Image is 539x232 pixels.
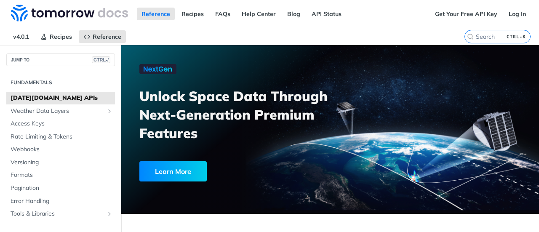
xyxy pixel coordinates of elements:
a: Weather Data LayersShow subpages for Weather Data Layers [6,105,115,117]
span: Tools & Libraries [11,210,104,218]
a: Recipes [36,30,77,43]
button: Show subpages for Weather Data Layers [106,108,113,115]
a: Versioning [6,156,115,169]
kbd: CTRL-K [504,32,528,41]
span: Weather Data Layers [11,107,104,115]
a: Blog [283,8,305,20]
a: Get Your Free API Key [430,8,502,20]
button: Show subpages for Tools & Libraries [106,211,113,217]
svg: Search [467,33,474,40]
a: Recipes [177,8,208,20]
span: Pagination [11,184,113,192]
h2: Fundamentals [6,79,115,86]
a: Tools & LibrariesShow subpages for Tools & Libraries [6,208,115,220]
a: Error Handling [6,195,115,208]
span: Access Keys [11,120,113,128]
a: FAQs [211,8,235,20]
div: Learn More [139,161,207,181]
a: Log In [504,8,531,20]
a: Pagination [6,182,115,195]
a: API Status [307,8,346,20]
span: CTRL-/ [92,56,110,63]
span: [DATE][DOMAIN_NAME] APIs [11,94,113,102]
a: Rate Limiting & Tokens [6,131,115,143]
a: Access Keys [6,117,115,130]
span: Reference [93,33,121,40]
span: Error Handling [11,197,113,205]
a: Learn More [139,161,299,181]
a: Help Center [237,8,280,20]
span: v4.0.1 [8,30,34,43]
span: Webhooks [11,145,113,154]
a: Reference [79,30,126,43]
h3: Unlock Space Data Through Next-Generation Premium Features [139,87,339,142]
img: NextGen [139,64,176,74]
a: Webhooks [6,143,115,156]
span: Formats [11,171,113,179]
button: JUMP TOCTRL-/ [6,53,115,66]
img: Tomorrow.io Weather API Docs [11,5,128,21]
span: Recipes [50,33,72,40]
a: Formats [6,169,115,181]
a: [DATE][DOMAIN_NAME] APIs [6,92,115,104]
span: Rate Limiting & Tokens [11,133,113,141]
span: Versioning [11,158,113,167]
a: Reference [137,8,175,20]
